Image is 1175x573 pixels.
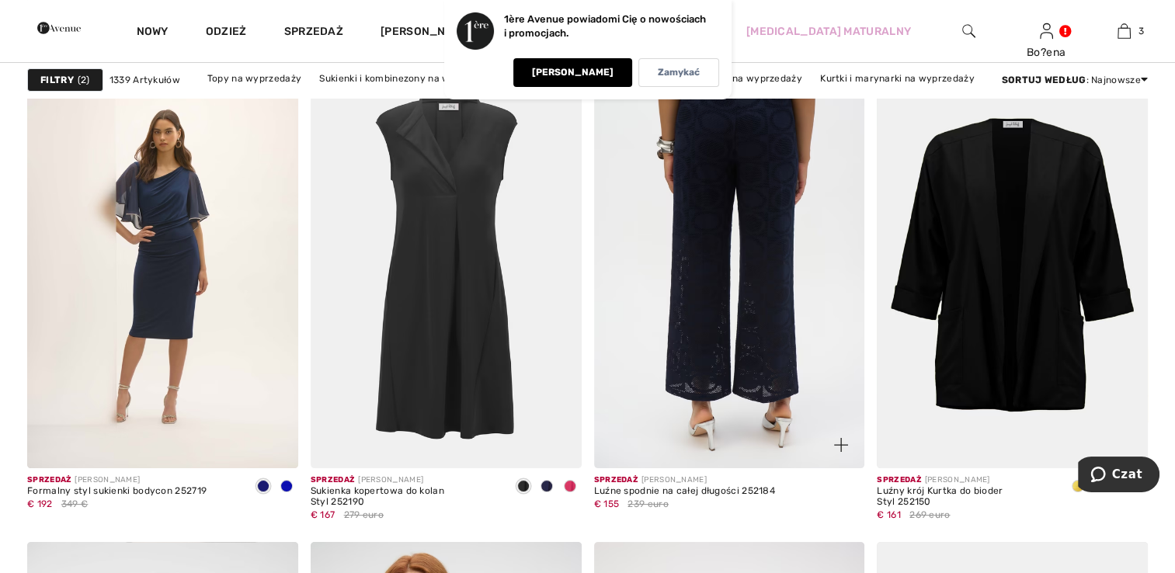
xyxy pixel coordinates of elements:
img: Formalny styl sukienki bodycon 252719. Nocny błękit [27,62,298,468]
img: plus_v2.svg [834,438,848,452]
a: Sprzedaż [284,25,343,41]
img: Sukienka kopertowa do kolan w stylu 252190. Czarny [311,62,582,468]
a: [PERSON_NAME] [381,25,474,41]
span: € 161 [877,509,901,520]
div: Luźne spodnie na całej długości 252184 [594,486,775,497]
div: Black [512,474,535,500]
span: 349 € [61,497,89,511]
span: 239 euro [627,497,668,511]
span: 1339 Artykułów [110,73,180,87]
span: € 192 [27,498,53,509]
span: € 167 [311,509,335,520]
div: Luźny krój Kurtka do bioder Styl 252150 [877,486,1054,508]
div: Midnight Blue [252,474,275,500]
div: Formalny styl sukienki bodycon 252719 [27,486,207,497]
span: Sprzedaż [877,475,921,484]
div: [PERSON_NAME] [594,474,775,486]
div: Geranium [558,474,582,500]
p: 1ère Avenue powiadomi Cię o nowościach i promocjach. [504,13,706,39]
span: € 155 [594,498,620,509]
img: Moje informacje [1040,22,1053,40]
a: Odzież [206,25,247,41]
div: [PERSON_NAME] [27,474,207,486]
div: [PERSON_NAME] [877,474,1054,486]
div: Royal Sapphire 163 [275,474,298,500]
span: 3 [1138,24,1144,38]
img: Moja torba [1118,22,1131,40]
img: Luźny krój Kurtka do bioder Styl 252150. Citrus [877,62,1148,468]
div: [PERSON_NAME] [311,474,499,486]
span: Sprzedaż [594,475,638,484]
div: Bo?ena [1008,44,1084,61]
p: Zamykać [658,67,700,78]
font: : Najnowsze [1001,75,1140,85]
div: Midnight Blue [535,474,558,500]
div: Sukienka kopertowa do kolan Styl 252190 [311,486,499,508]
a: 3 [1086,22,1162,40]
a: Nowy [137,25,169,41]
a: Spódnice na wyprzedaży [439,89,569,109]
span: 2 [78,73,90,87]
a: [MEDICAL_DATA] maturalny [746,23,911,40]
span: Sprzedaż [27,475,71,484]
img: Szukaj w witrynie [962,22,975,40]
a: Topy na wyprzedaży [200,68,309,89]
span: 279 euro [344,508,384,522]
img: Aleja 1ère [37,12,81,43]
a: Sign In [1040,23,1053,38]
p: [PERSON_NAME] [532,67,614,78]
a: Kurtki i marynarki na wyprzedaży [812,68,982,89]
a: Luźne spodnie na całej długości 252184. Nocny błękit [594,62,865,468]
div: Citrus [1066,474,1090,500]
span: Sprzedaż [311,475,355,484]
a: Sukienki i kombinezony na wyprzedaży [311,68,506,89]
iframe: Opens a widget where you can chat to one of our agents [1078,457,1159,495]
strong: Sortuj według [1001,75,1086,85]
span: 269 euro [909,508,950,522]
strong: Filtry [40,73,74,87]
